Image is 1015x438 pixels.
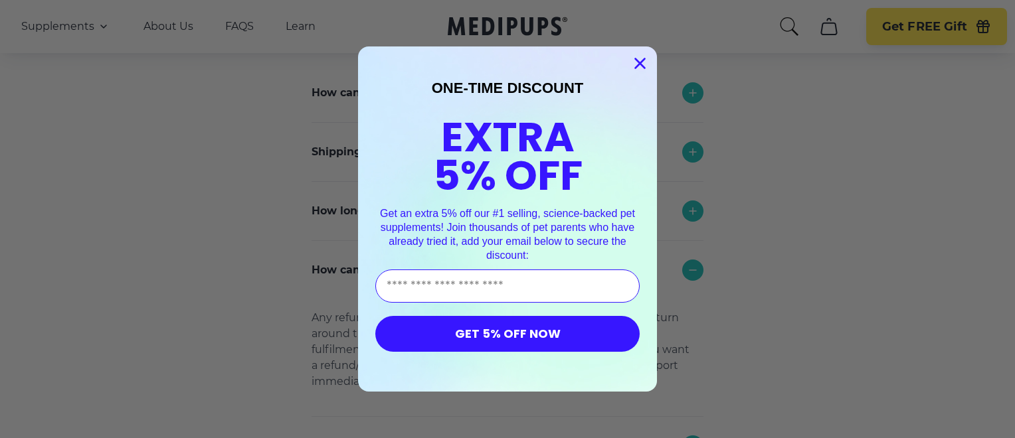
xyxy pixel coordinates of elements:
button: GET 5% OFF NOW [375,316,640,352]
span: ONE-TIME DISCOUNT [432,80,584,96]
span: EXTRA [441,108,575,166]
span: 5% OFF [433,147,583,204]
button: Close dialog [628,52,652,75]
span: Get an extra 5% off our #1 selling, science-backed pet supplements! Join thousands of pet parents... [380,208,635,260]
